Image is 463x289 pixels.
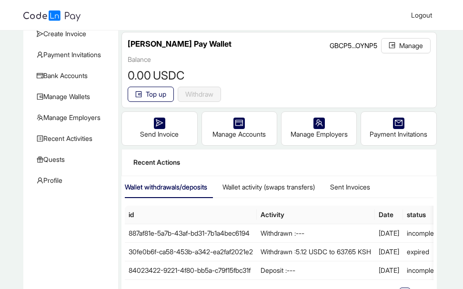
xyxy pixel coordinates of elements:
[37,135,43,142] span: profile
[129,229,250,237] span: 887af81e-5a7b-43af-bd31-7b1a4bec6194
[222,182,315,192] div: Wallet activity (swaps transfers)
[156,119,163,127] span: send
[375,206,403,224] th: Date
[403,224,443,242] td: incomplete
[37,177,43,184] span: user
[381,38,431,53] button: walletManage
[257,206,375,224] th: Activity
[411,11,432,19] span: Logout
[37,108,109,127] span: Manage Employers
[128,87,174,102] button: walletTop up
[128,38,231,50] h3: [PERSON_NAME] Pay Wallet
[146,89,166,100] span: Top up
[389,42,395,49] span: wallet
[375,242,403,261] td: [DATE]
[134,69,151,82] span: .00
[129,248,253,256] span: 30fe0b6f-ca58-453b-a342-ea2faf2021e2
[37,171,109,190] span: Profile
[395,119,403,127] span: mail
[125,206,257,224] th: id
[37,24,109,43] span: Create Invoice
[330,182,370,192] div: Sent Invoices
[282,112,356,145] div: Manage Employers
[403,242,443,261] td: expired
[261,229,304,237] span: Withdrawn :
[375,261,403,280] td: [DATE]
[235,119,243,127] span: credit-card
[403,206,443,224] th: status
[37,156,43,163] span: gift
[37,72,43,79] span: credit-card
[23,10,81,21] img: logo
[375,224,403,242] td: [DATE]
[128,54,184,65] div: Balance
[128,69,134,82] span: 0
[37,93,43,100] span: wallet
[381,41,431,50] a: walletManage
[129,266,251,274] span: 84023422-9221-4f80-bb5a-c79f15fbc31f
[37,51,43,58] span: user-add
[37,66,109,85] span: Bank Accounts
[135,91,142,98] span: wallet
[330,41,377,50] span: GBCP5...OYNP5
[125,182,207,192] div: Wallet withdrawals/deposits
[403,261,443,280] td: incomplete
[399,40,423,51] span: Manage
[361,112,436,145] div: Payment Invitations
[261,248,371,256] span: Withdrawn :
[315,119,323,127] span: team
[133,157,424,168] div: Recent Actions
[296,248,371,256] span: 5.12 USDC to 637.65 KSH
[37,87,109,106] span: Manage Wallets
[153,67,184,85] span: USDC
[37,129,109,148] span: Recent Activities
[122,112,197,145] div: Send Invoice
[261,266,295,274] span: Deposit :
[202,112,277,145] div: Manage Accounts
[37,114,43,121] span: team
[37,45,109,64] span: Payment Invitations
[37,150,109,169] span: Quests
[287,266,295,274] span: ---
[37,30,43,37] span: send
[296,229,304,237] span: ---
